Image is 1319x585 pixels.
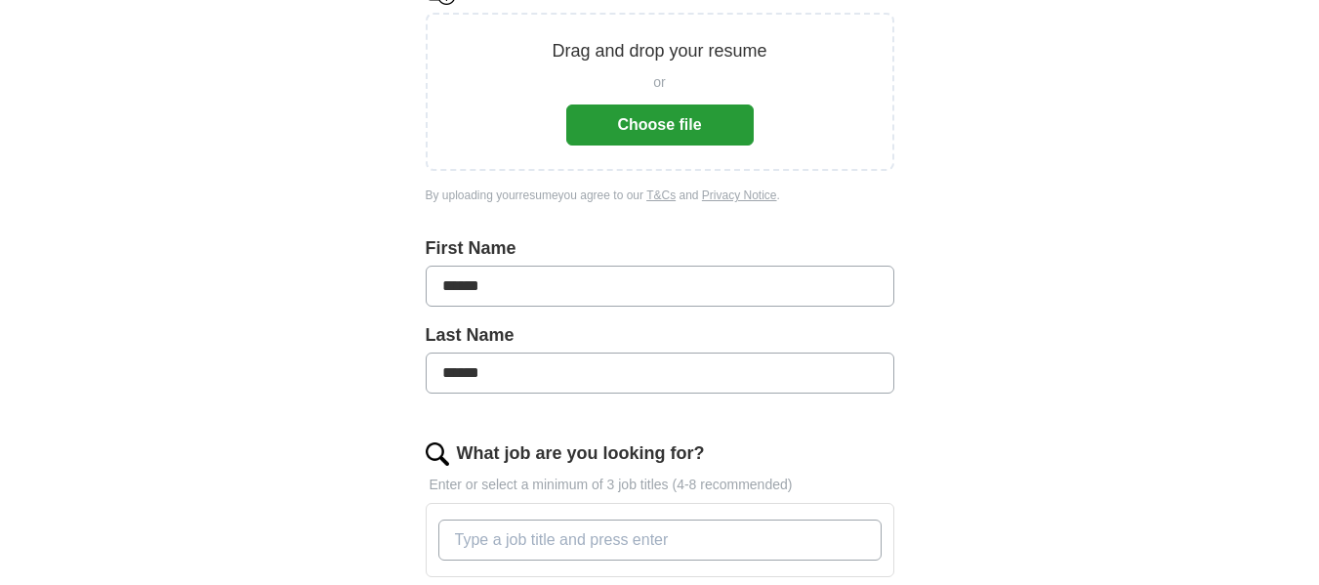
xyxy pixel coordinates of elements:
p: Enter or select a minimum of 3 job titles (4-8 recommended) [426,475,894,495]
input: Type a job title and press enter [438,520,882,561]
div: By uploading your resume you agree to our and . [426,187,894,204]
label: What job are you looking for? [457,440,705,467]
label: Last Name [426,322,894,349]
a: Privacy Notice [702,188,777,202]
span: or [653,72,665,93]
a: T&Cs [646,188,676,202]
button: Choose file [566,104,754,146]
img: search.png [426,442,449,466]
label: First Name [426,235,894,262]
p: Drag and drop your resume [552,38,766,64]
